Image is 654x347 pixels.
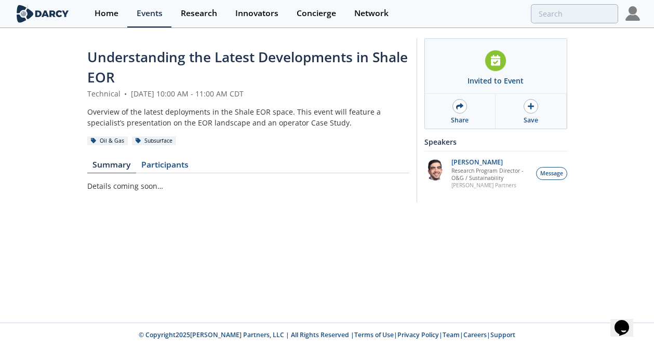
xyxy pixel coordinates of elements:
[531,4,618,23] input: Advanced Search
[468,75,524,86] div: Invited to Event
[87,106,409,128] div: Overview of the latest deployments in the Shale EOR space. This event will feature a specialist’s...
[354,330,394,339] a: Terms of Use
[397,330,439,339] a: Privacy Policy
[451,116,469,125] div: Share
[181,9,217,18] div: Research
[297,9,336,18] div: Concierge
[490,330,515,339] a: Support
[424,159,446,181] img: 44401130-f463-4f9c-a816-b31c67b6af04
[95,9,118,18] div: Home
[443,330,460,339] a: Team
[87,161,136,173] a: Summary
[451,182,530,189] p: [PERSON_NAME] Partners
[536,167,567,180] button: Message
[354,9,389,18] div: Network
[87,136,128,146] div: Oil & Gas
[540,170,563,178] span: Message
[87,181,409,191] p: Details coming soon…
[235,9,278,18] div: Innovators
[15,5,71,23] img: logo-wide.svg
[76,330,579,340] p: © Copyright 2025 [PERSON_NAME] Partners, LLC | All Rights Reserved | | | | |
[451,159,530,166] p: [PERSON_NAME]
[424,133,567,151] div: Speakers
[524,116,538,125] div: Save
[451,167,530,182] p: Research Program Director - O&G / Sustainability
[137,9,163,18] div: Events
[625,6,640,21] img: Profile
[132,136,177,146] div: Subsurface
[610,306,644,337] iframe: chat widget
[136,161,194,173] a: Participants
[463,330,487,339] a: Careers
[87,88,409,99] div: Technical [DATE] 10:00 AM - 11:00 AM CDT
[87,48,408,87] span: Understanding the Latest Developments in Shale EOR
[123,89,129,99] span: •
